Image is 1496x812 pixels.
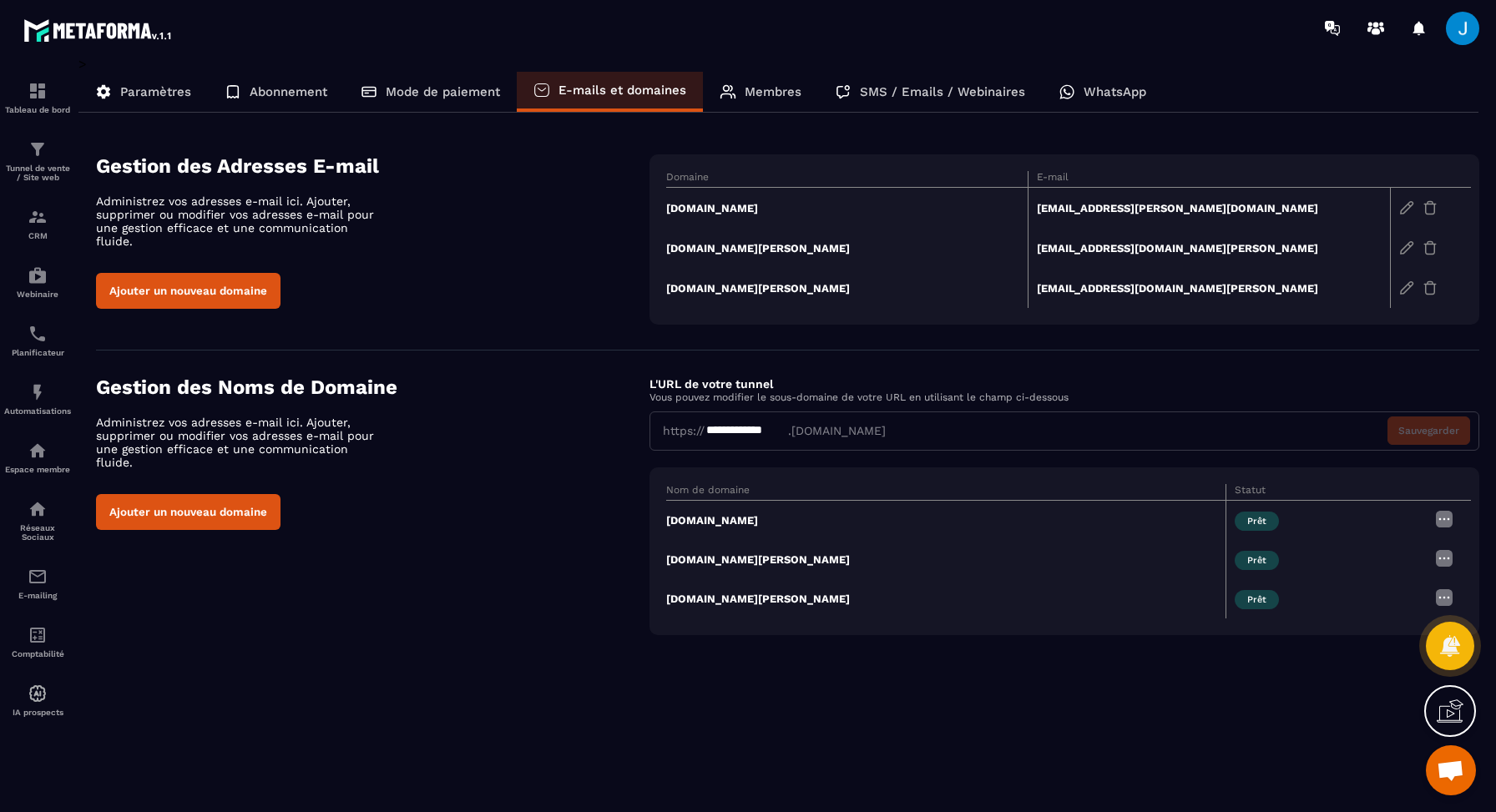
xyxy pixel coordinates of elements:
[4,231,71,240] p: CRM
[649,377,773,391] label: L'URL de votre tunnel
[4,311,71,370] a: schedulerschedulerPlanificateur
[1226,484,1426,501] th: Statut
[666,500,1226,540] td: [DOMAIN_NAME]
[28,207,48,227] img: formation
[28,324,48,344] img: scheduler
[860,84,1025,99] p: SMS / Emails / Webinaires
[96,194,388,248] p: Administrez vos adresses e-mail ici. Ajouter, supprimer ou modifier vos adresses e-mail pour une ...
[23,15,174,45] img: logo
[386,84,500,99] p: Mode de paiement
[28,441,48,461] img: automations
[96,154,649,178] h4: Gestion des Adresses E-mail
[28,683,48,704] img: automations
[1434,588,1454,608] img: more
[666,228,1028,268] td: [DOMAIN_NAME][PERSON_NAME]
[1235,512,1279,531] span: Prêt
[4,290,71,299] p: Webinaire
[4,253,71,311] a: automationsautomationsWebinaire
[4,194,71,253] a: formationformationCRM
[1028,188,1391,229] td: [EMAIL_ADDRESS][PERSON_NAME][DOMAIN_NAME]
[1235,590,1279,609] span: Prêt
[96,416,388,469] p: Administrez vos adresses e-mail ici. Ajouter, supprimer ou modifier vos adresses e-mail pour une ...
[4,708,71,717] p: IA prospects
[1028,171,1391,188] th: E-mail
[120,84,191,99] p: Paramètres
[28,81,48,101] img: formation
[1423,240,1438,255] img: trash-gr.2c9399ab.svg
[666,579,1226,618] td: [DOMAIN_NAME][PERSON_NAME]
[1434,548,1454,568] img: more
[4,164,71,182] p: Tunnel de vente / Site web
[666,484,1226,501] th: Nom de domaine
[78,56,1479,660] div: >
[4,591,71,600] p: E-mailing
[4,487,71,554] a: social-networksocial-networkRéseaux Sociaux
[1399,280,1414,295] img: edit-gr.78e3acdd.svg
[4,554,71,613] a: emailemailE-mailing
[649,391,1479,403] p: Vous pouvez modifier le sous-domaine de votre URL en utilisant le champ ci-dessous
[745,84,801,99] p: Membres
[4,68,71,127] a: formationformationTableau de bord
[4,370,71,428] a: automationsautomationsAutomatisations
[4,613,71,671] a: accountantaccountantComptabilité
[28,139,48,159] img: formation
[4,127,71,194] a: formationformationTunnel de vente / Site web
[1423,200,1438,215] img: trash-gr.2c9399ab.svg
[4,523,71,542] p: Réseaux Sociaux
[666,540,1226,579] td: [DOMAIN_NAME][PERSON_NAME]
[1235,551,1279,570] span: Prêt
[1399,240,1414,255] img: edit-gr.78e3acdd.svg
[666,268,1028,308] td: [DOMAIN_NAME][PERSON_NAME]
[28,625,48,645] img: accountant
[558,83,686,98] p: E-mails et domaines
[96,494,280,530] button: Ajouter un nouveau domaine
[1426,745,1476,795] a: Ouvrir le chat
[1028,228,1391,268] td: [EMAIL_ADDRESS][DOMAIN_NAME][PERSON_NAME]
[4,406,71,416] p: Automatisations
[1084,84,1146,99] p: WhatsApp
[1423,280,1438,295] img: trash-gr.2c9399ab.svg
[4,428,71,487] a: automationsautomationsEspace membre
[4,348,71,357] p: Planificateur
[250,84,327,99] p: Abonnement
[4,465,71,474] p: Espace membre
[28,499,48,519] img: social-network
[28,382,48,402] img: automations
[1434,509,1454,529] img: more
[666,188,1028,229] td: [DOMAIN_NAME]
[666,171,1028,188] th: Domaine
[28,567,48,587] img: email
[96,273,280,309] button: Ajouter un nouveau domaine
[1399,200,1414,215] img: edit-gr.78e3acdd.svg
[1028,268,1391,308] td: [EMAIL_ADDRESS][DOMAIN_NAME][PERSON_NAME]
[4,105,71,114] p: Tableau de bord
[4,649,71,658] p: Comptabilité
[28,265,48,285] img: automations
[96,376,649,399] h4: Gestion des Noms de Domaine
